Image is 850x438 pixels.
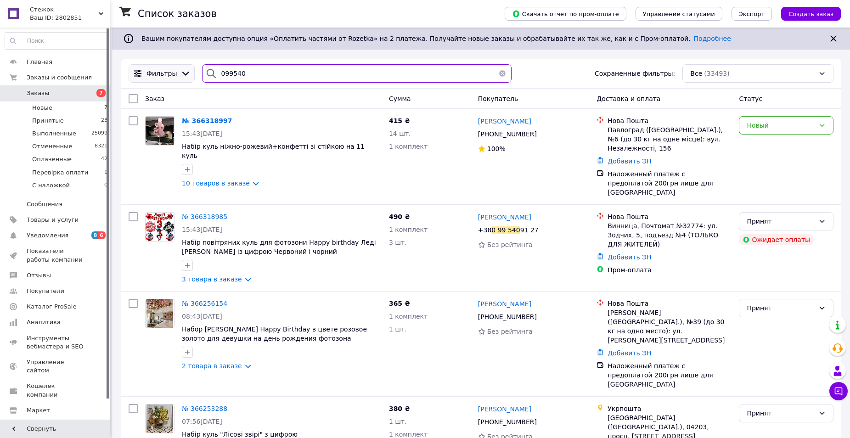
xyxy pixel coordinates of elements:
button: Очистить [493,64,512,83]
div: [PERSON_NAME] ([GEOGRAPHIC_DATA].), №39 (до 30 кг на одно место): ул. [PERSON_NAME][STREET_ADDRESS] [608,308,732,345]
span: Экспорт [739,11,765,17]
div: Принят [747,216,815,226]
span: Принятые [32,117,64,125]
span: Управление сайтом [27,358,85,375]
span: Скачать отчет по пром-оплате [512,10,619,18]
input: Поиск [5,33,108,49]
span: (33493) [704,70,729,77]
span: 7 [104,104,107,112]
a: Набір куль ніжно-рожевий+конфетті зі стійкою на 11 куль [182,143,365,159]
a: 3 товара в заказе [182,275,242,283]
a: [PERSON_NAME] [478,404,531,414]
button: Чат с покупателем [829,382,848,400]
span: 1 комплект [389,143,428,150]
span: [PERSON_NAME] [478,213,531,221]
div: Принят [747,408,815,418]
a: № 366256154 [182,300,227,307]
a: № 366318985 [182,213,227,220]
div: 0 99 540 [491,226,520,234]
span: Без рейтинга [487,328,533,335]
span: Набор [PERSON_NAME] Нappy Birthday в цвете розовое золото для девушки на день рождения фотозона [182,326,367,342]
span: Показатели работы компании [27,247,85,264]
div: Нова Пошта [608,212,732,221]
div: Новый [747,120,815,130]
span: Сумма [389,95,411,102]
span: Заказы [27,89,49,97]
span: 25099 [91,129,107,138]
a: № 366253288 [182,405,227,412]
span: Все [690,69,702,78]
span: Вашим покупателям доступна опция «Оплатить частями от Rozetka» на 2 платежа. Получайте новые зака... [141,35,731,42]
span: Сохраненные фильтры: [595,69,675,78]
div: Винница, Почтомат №32774: ул. Зодчих, 5, подъезд №4 (ТОЛЬКО ДЛЯ ЖИТЕЛЕЙ) [608,221,732,249]
span: Заказы и сообщения [27,73,92,82]
div: Ожидает оплаты [739,234,814,245]
span: Аналитика [27,318,61,326]
span: 14 шт. [389,130,411,137]
a: Набір повітряних куль для фотозони Happy birthday Леді [PERSON_NAME] із цифрою Червоний і чорний [182,239,376,255]
span: 6 [98,231,106,239]
span: [PERSON_NAME] [478,405,531,413]
div: Пром-оплата [608,265,732,275]
a: Набір куль "Лісові звірі" з цифрою [182,431,298,438]
div: Павлоград ([GEOGRAPHIC_DATA].), №6 (до 30 кг на одне місце): вул. Незалежності, 156 [608,125,732,153]
a: № 366318997 [182,117,232,124]
img: Фото товару [146,299,174,328]
span: 380 ₴ [389,405,410,412]
span: 07:56[DATE] [182,418,222,425]
span: 1 шт. [389,418,407,425]
div: Укрпошта [608,404,732,413]
span: [PERSON_NAME] [478,118,531,125]
span: Инструменты вебмастера и SEO [27,334,85,351]
span: Фильтры [146,69,177,78]
a: 2 товара в заказе [182,362,242,370]
span: 15:43[DATE] [182,226,222,233]
span: +380 99 54091 27 [478,226,539,234]
span: Покупатель [478,95,518,102]
span: Управление статусами [643,11,715,17]
span: 1 комплект [389,226,428,233]
a: Фото товару [145,299,175,328]
a: Фото товару [145,212,175,241]
span: 1 шт. [389,326,407,333]
span: 08:43[DATE] [182,313,222,320]
span: 15:43[DATE] [182,130,222,137]
input: Поиск по номеру заказа, ФИО покупателя, номеру телефона, Email, номеру накладной [202,64,511,83]
span: 7 [96,89,106,97]
span: Заказ [145,95,164,102]
div: Ваш ID: 2802851 [30,14,110,22]
a: Фото товару [145,404,175,433]
span: Покупатели [27,287,64,295]
span: Перевірка оплати [32,168,88,177]
a: [PERSON_NAME] [478,299,531,309]
button: Скачать отчет по пром-оплате [505,7,626,21]
span: 0 [104,181,107,190]
div: Нова Пошта [608,299,732,308]
span: 415 ₴ [389,117,410,124]
span: 8 [91,231,99,239]
span: [PERSON_NAME] [478,300,531,308]
span: 1 комплект [389,313,428,320]
span: 8321 [95,142,107,151]
span: Каталог ProSale [27,303,76,311]
button: Экспорт [732,7,772,21]
span: 42 [101,155,107,163]
span: 365 ₴ [389,300,410,307]
a: Создать заказ [772,10,841,17]
span: [PHONE_NUMBER] [478,130,537,138]
a: Фото товару [145,116,175,146]
a: 10 товаров в заказе [182,180,250,187]
span: Новые [32,104,52,112]
span: 100% [487,145,506,152]
span: Главная [27,58,52,66]
span: [PHONE_NUMBER] [478,313,537,320]
div: Нова Пошта [608,116,732,125]
span: 23 [101,117,107,125]
span: Маркет [27,406,50,415]
span: Создать заказ [788,11,833,17]
span: [PHONE_NUMBER] [478,418,537,426]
